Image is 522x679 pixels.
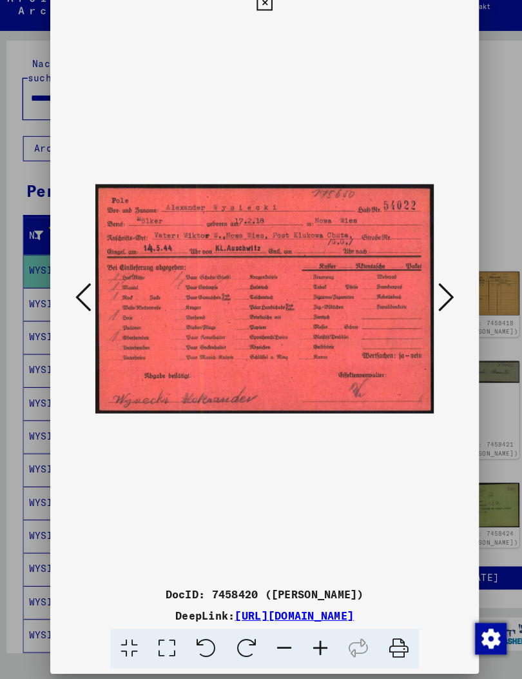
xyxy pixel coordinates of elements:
[466,623,497,654] img: Zustimmung ändern
[96,32,426,582] img: 001.jpg
[232,609,348,622] a: [URL][DOMAIN_NAME]
[52,587,470,603] div: DocID: 7458420 ([PERSON_NAME])
[52,608,470,623] div: DeepLink:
